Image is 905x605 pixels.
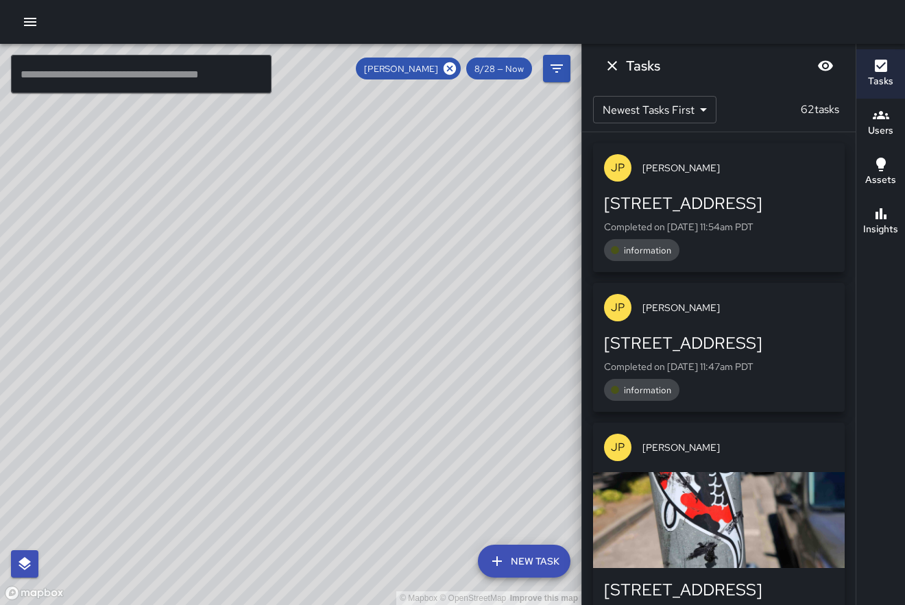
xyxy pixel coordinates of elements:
button: New Task [478,545,570,578]
span: [PERSON_NAME] [642,161,834,175]
p: JP [611,439,625,456]
p: Completed on [DATE] 11:54am PDT [604,220,834,234]
span: information [616,245,679,256]
span: [PERSON_NAME] [356,63,446,75]
p: JP [611,160,625,176]
div: [PERSON_NAME] [356,58,461,79]
span: [PERSON_NAME] [642,301,834,314]
button: Dismiss [599,52,626,79]
button: Blur [812,52,839,79]
h6: Insights [863,222,898,237]
h6: Assets [865,173,896,188]
h6: Users [868,123,893,138]
div: Newest Tasks First [593,96,716,123]
p: JP [611,299,625,316]
button: Users [856,99,905,148]
p: 62 tasks [795,101,845,118]
h6: Tasks [868,74,893,89]
span: [PERSON_NAME] [642,441,834,454]
button: JP[PERSON_NAME][STREET_ADDRESS]Completed on [DATE] 11:54am PDTinformation [593,143,845,272]
button: Assets [856,148,905,197]
button: Tasks [856,49,905,99]
div: [STREET_ADDRESS] [604,193,834,214]
p: Completed on [DATE] 11:47am PDT [604,360,834,373]
span: 8/28 — Now [466,63,532,75]
button: JP[PERSON_NAME][STREET_ADDRESS]Completed on [DATE] 11:47am PDTinformation [593,283,845,412]
div: [STREET_ADDRESS] [604,579,834,601]
h6: Tasks [626,55,660,77]
span: information [616,384,679,396]
button: Filters [543,55,570,82]
div: [STREET_ADDRESS] [604,332,834,354]
button: Insights [856,197,905,247]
